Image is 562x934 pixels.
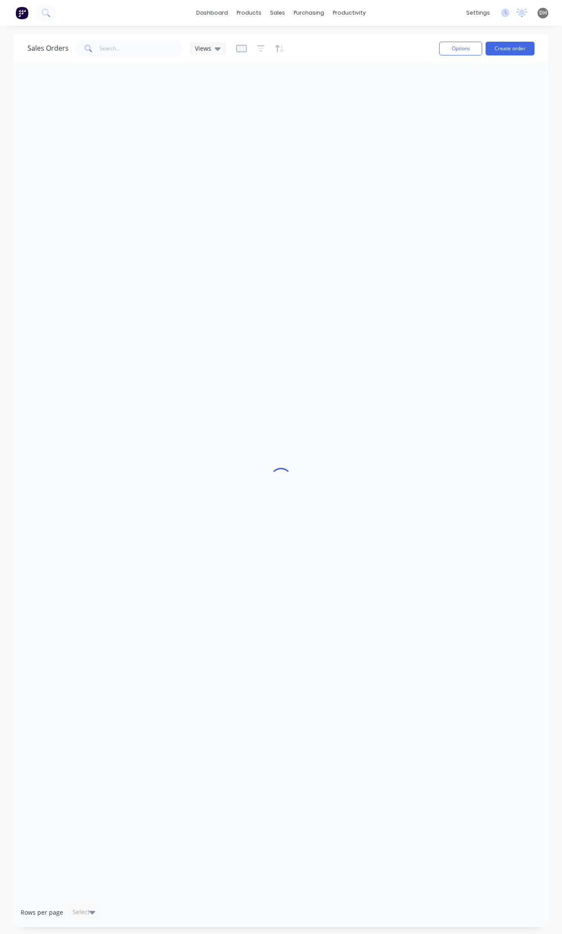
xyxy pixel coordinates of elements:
button: Create order [486,42,535,55]
span: Views [195,44,211,53]
button: Options [439,42,482,55]
div: products [232,6,266,19]
span: Rows per page [21,908,63,917]
img: Factory [15,6,28,19]
input: Search... [100,40,183,57]
div: purchasing [289,6,328,19]
div: productivity [328,6,370,19]
span: DH [539,9,547,17]
div: settings [462,6,494,19]
div: Select... [73,908,95,916]
div: sales [266,6,289,19]
a: dashboard [192,6,232,19]
h1: Sales Orders [27,44,69,52]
